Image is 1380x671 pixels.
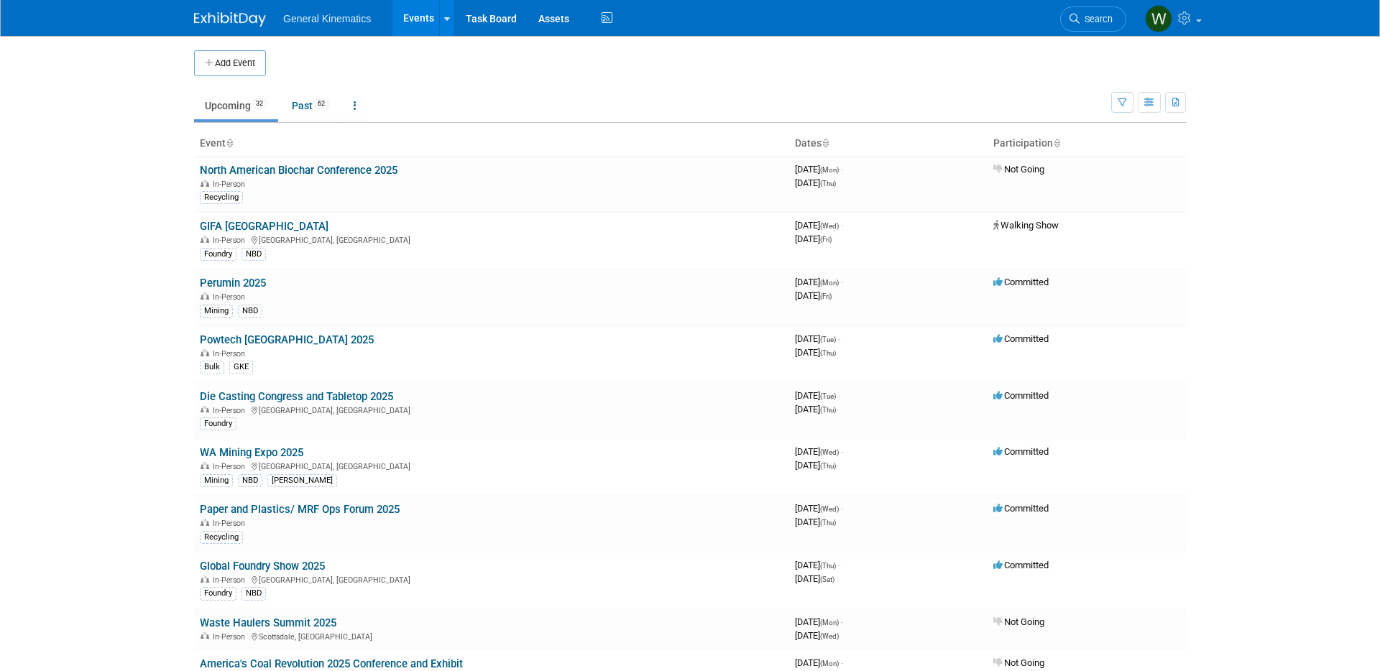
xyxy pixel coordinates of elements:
div: [GEOGRAPHIC_DATA], [GEOGRAPHIC_DATA] [200,404,783,415]
span: [DATE] [795,657,843,668]
div: NBD [238,305,262,318]
span: - [838,390,840,401]
img: In-Person Event [201,349,209,356]
span: Committed [993,503,1049,514]
span: [DATE] [795,446,843,457]
span: (Sat) [820,575,834,583]
div: NBD [241,587,266,600]
span: [DATE] [795,233,832,244]
span: Not Going [993,164,1044,175]
a: Powtech [GEOGRAPHIC_DATA] 2025 [200,333,374,346]
div: GKE [229,361,253,374]
span: In-Person [213,292,249,302]
span: [DATE] [795,560,840,570]
span: [DATE] [795,460,836,471]
a: Global Foundry Show 2025 [200,560,325,573]
button: Add Event [194,50,266,76]
a: Sort by Participation Type [1053,137,1060,149]
img: In-Person Event [201,462,209,469]
span: [DATE] [795,503,843,514]
div: NBD [241,248,266,261]
div: NBD [238,474,262,487]
a: Upcoming32 [194,92,278,119]
span: (Wed) [820,448,839,456]
img: In-Person Event [201,632,209,639]
th: Event [194,131,789,156]
span: [DATE] [795,290,832,301]
span: Walking Show [993,220,1059,231]
span: (Fri) [820,236,832,244]
span: In-Person [213,632,249,642]
span: [DATE] [795,220,843,231]
span: In-Person [213,180,249,189]
span: (Wed) [820,505,839,513]
span: In-Person [213,575,249,585]
img: ExhibitDay [194,12,266,27]
span: [DATE] [795,616,843,627]
span: - [841,220,843,231]
span: - [841,503,843,514]
span: Not Going [993,616,1044,627]
img: In-Person Event [201,406,209,413]
img: In-Person Event [201,292,209,300]
a: Paper and Plastics/ MRF Ops Forum 2025 [200,503,400,516]
span: (Mon) [820,279,839,287]
div: Bulk [200,361,224,374]
span: 62 [313,98,329,109]
a: Die Casting Congress and Tabletop 2025 [200,390,393,403]
span: Committed [993,333,1049,344]
span: - [841,164,843,175]
span: In-Person [213,406,249,415]
div: Foundry [200,248,236,261]
span: - [838,333,840,344]
span: (Thu) [820,180,836,188]
img: In-Person Event [201,519,209,526]
img: In-Person Event [201,575,209,583]
span: [DATE] [795,390,840,401]
span: (Thu) [820,562,836,570]
div: [GEOGRAPHIC_DATA], [GEOGRAPHIC_DATA] [200,233,783,245]
a: Perumin 2025 [200,277,266,290]
div: Mining [200,474,233,487]
span: (Tue) [820,335,836,343]
span: [DATE] [795,333,840,344]
span: (Wed) [820,222,839,230]
span: General Kinematics [283,13,371,24]
span: (Thu) [820,406,836,414]
a: Sort by Event Name [226,137,233,149]
div: Recycling [200,191,243,204]
span: - [841,657,843,668]
img: In-Person Event [201,236,209,243]
span: In-Person [213,349,249,358]
span: - [841,277,843,287]
span: - [841,616,843,627]
span: (Wed) [820,632,839,640]
a: Waste Haulers Summit 2025 [200,616,336,629]
div: Foundry [200,417,236,430]
span: [DATE] [795,517,836,527]
a: America's Coal Revolution 2025 Conference and Exhibit [200,657,463,670]
a: GIFA [GEOGRAPHIC_DATA] [200,220,328,233]
span: [DATE] [795,347,836,358]
span: [DATE] [795,277,843,287]
span: [DATE] [795,177,836,188]
div: [GEOGRAPHIC_DATA], [GEOGRAPHIC_DATA] [200,460,783,471]
span: In-Person [213,236,249,245]
span: Committed [993,446,1049,457]
th: Dates [789,131,988,156]
a: Search [1060,6,1126,32]
span: (Fri) [820,292,832,300]
span: (Thu) [820,519,836,527]
span: Committed [993,277,1049,287]
span: In-Person [213,519,249,528]
span: Not Going [993,657,1044,668]
a: North American Biochar Conference 2025 [200,164,397,177]
div: Foundry [200,587,236,600]
span: - [838,560,840,570]
span: (Thu) [820,462,836,470]
span: Search [1080,14,1113,24]
span: - [841,446,843,457]
div: Scottsdale, [GEOGRAPHIC_DATA] [200,630,783,642]
div: Mining [200,305,233,318]
span: [DATE] [795,164,843,175]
